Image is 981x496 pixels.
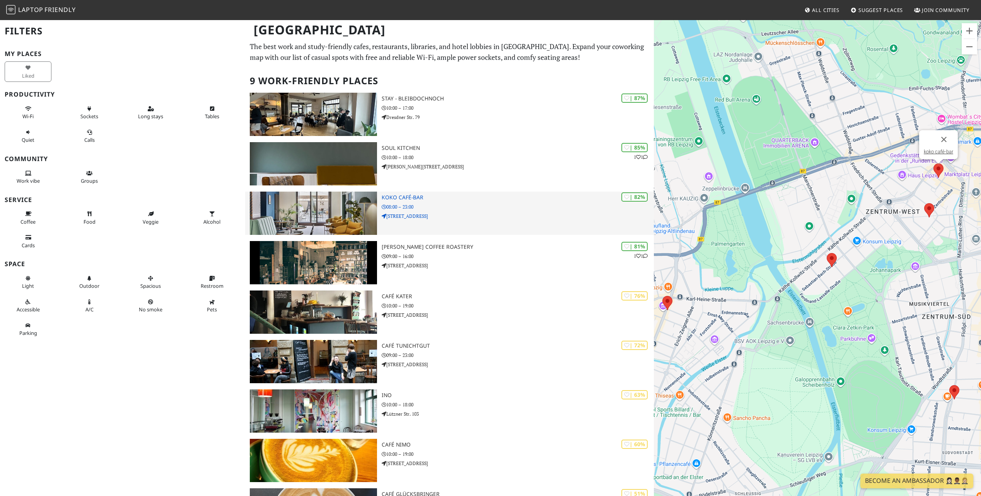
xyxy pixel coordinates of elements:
[6,5,15,14] img: LaptopFriendly
[66,296,113,316] button: A/C
[621,390,648,399] div: | 63%
[207,306,217,313] span: Pet friendly
[22,136,34,143] span: Quiet
[962,23,977,39] button: Vergrößern
[127,102,174,123] button: Long stays
[5,167,51,187] button: Work vibe
[935,130,953,149] button: Schließen
[922,7,969,14] span: Join Community
[81,177,98,184] span: Group tables
[245,439,654,482] a: Café NiMo | 60% Café NiMo 10:00 – 19:00 [STREET_ADDRESS]
[5,260,241,268] h3: Space
[250,439,377,482] img: Café NiMo
[17,306,40,313] span: Accessible
[5,272,51,292] button: Light
[19,330,37,336] span: Parking
[5,207,51,228] button: Coffee
[382,244,654,250] h3: [PERSON_NAME] Coffee Roastery
[621,192,648,201] div: | 82%
[382,302,654,309] p: 10:00 – 19:00
[247,19,652,41] h1: [GEOGRAPHIC_DATA]
[66,126,113,146] button: Calls
[245,93,654,136] a: STAY - bleibdochnoch | 87% STAY - bleibdochnoch 10:00 – 17:00 Dresdner Str. 79
[250,41,649,63] p: The best work and study-friendly cafes, restaurants, libraries, and hotel lobbies in [GEOGRAPHIC_...
[22,113,34,120] span: Stable Wi-Fi
[203,218,220,225] span: Alcohol
[962,39,977,54] button: Verkleinern
[189,102,235,123] button: Tables
[143,218,159,225] span: Veggie
[858,7,903,14] span: Suggest Places
[382,104,654,112] p: 10:00 – 17:00
[382,194,654,201] h3: koko café-bar
[250,389,377,433] img: INO
[250,290,377,334] img: Café Kater
[621,93,648,102] div: | 87%
[5,319,51,340] button: Parking
[6,3,76,17] a: LaptopFriendly LaptopFriendly
[382,401,654,408] p: 10:00 – 18:00
[621,341,648,350] div: | 72%
[18,5,43,14] span: Laptop
[621,143,648,152] div: | 85%
[245,192,654,235] a: koko café-bar | 82% koko café-bar 08:00 – 23:00 [STREET_ADDRESS]
[250,69,649,93] h2: 9 Work-Friendly Places
[911,3,972,17] a: Join Community
[44,5,75,14] span: Friendly
[84,218,96,225] span: Food
[138,113,163,120] span: Long stays
[382,293,654,300] h3: Café Kater
[5,126,51,146] button: Quiet
[621,242,648,251] div: | 81%
[139,306,162,313] span: Smoke free
[382,212,654,220] p: [STREET_ADDRESS]
[382,361,654,368] p: [STREET_ADDRESS]
[382,203,654,211] p: 08:00 – 23:00
[382,262,654,269] p: [STREET_ADDRESS]
[5,196,241,204] h3: Service
[924,149,953,155] a: koko café-bar
[382,311,654,319] p: [STREET_ADDRESS]
[250,192,377,235] img: koko café-bar
[66,272,113,292] button: Outdoor
[382,392,654,399] h3: INO
[79,282,99,289] span: Outdoor area
[382,163,654,170] p: [PERSON_NAME][STREET_ADDRESS]
[5,19,241,43] h2: Filters
[382,95,654,102] h3: STAY - bleibdochnoch
[80,113,98,120] span: Power sockets
[382,450,654,458] p: 10:00 – 19:00
[848,3,906,17] a: Suggest Places
[5,231,51,251] button: Cards
[382,442,654,448] h3: Café NiMo
[801,3,843,17] a: All Cities
[140,282,161,289] span: Spacious
[5,155,241,163] h3: Community
[250,241,377,284] img: Franz Morish Coffee Roastery
[382,154,654,161] p: 10:00 – 18:00
[634,252,648,260] p: 1 1
[634,153,648,161] p: 1 1
[382,145,654,151] h3: soul kitchen
[189,272,235,292] button: Restroom
[382,343,654,349] h3: Café Tunichtgut
[382,410,654,418] p: Lützner Str. 103
[66,167,113,187] button: Groups
[245,290,654,334] a: Café Kater | 76% Café Kater 10:00 – 19:00 [STREET_ADDRESS]
[250,142,377,185] img: soul kitchen
[5,91,241,98] h3: Productivity
[189,207,235,228] button: Alcohol
[382,352,654,359] p: 09:00 – 23:00
[5,50,241,58] h3: My Places
[812,7,839,14] span: All Cities
[245,389,654,433] a: INO | 63% INO 10:00 – 18:00 Lützner Str. 103
[85,306,94,313] span: Air conditioned
[621,291,648,300] div: | 76%
[382,460,654,467] p: [STREET_ADDRESS]
[5,102,51,123] button: Wi-Fi
[382,114,654,121] p: Dresdner Str. 79
[66,207,113,228] button: Food
[201,282,223,289] span: Restroom
[189,296,235,316] button: Pets
[245,340,654,383] a: Café Tunichtgut | 72% Café Tunichtgut 09:00 – 23:00 [STREET_ADDRESS]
